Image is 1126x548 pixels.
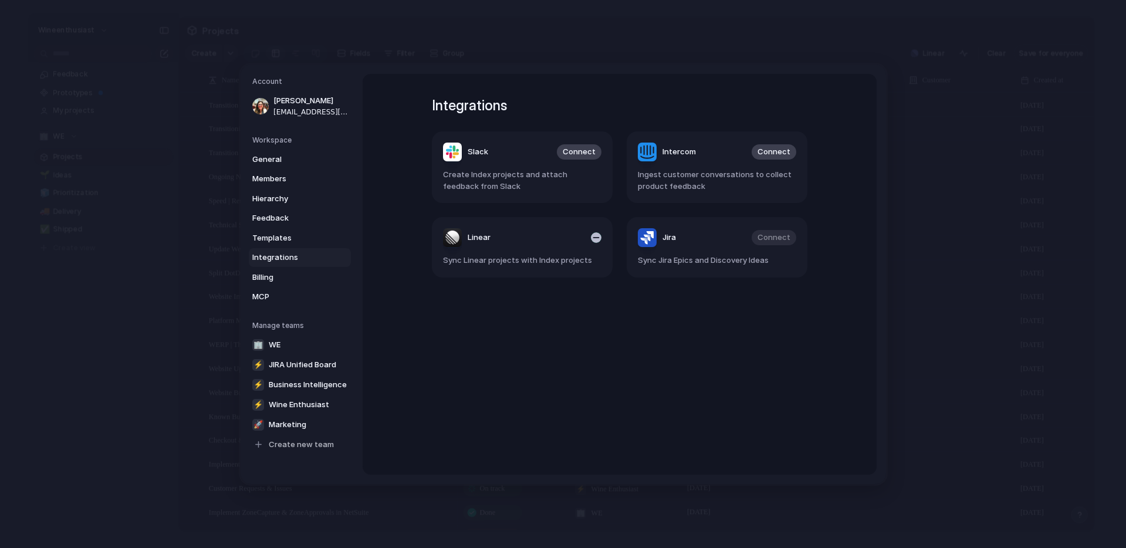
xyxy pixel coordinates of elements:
[249,335,351,354] a: 🏢WE
[443,169,601,192] span: Create Index projects and attach feedback from Slack
[249,395,351,414] a: ⚡Wine Enthusiast
[252,320,351,330] h5: Manage teams
[249,355,351,374] a: ⚡JIRA Unified Board
[252,212,327,224] span: Feedback
[252,76,351,87] h5: Account
[443,255,601,266] span: Sync Linear projects with Index projects
[252,134,351,145] h5: Workspace
[638,255,796,266] span: Sync Jira Epics and Discovery Ideas
[432,95,807,116] h1: Integrations
[468,146,488,158] span: Slack
[252,271,327,283] span: Billing
[468,232,491,243] span: Linear
[249,189,351,208] a: Hierarchy
[662,146,696,158] span: Intercom
[273,106,349,117] span: [EMAIL_ADDRESS][DOMAIN_NAME]
[252,232,327,243] span: Templates
[249,287,351,306] a: MCP
[252,398,264,410] div: ⚡
[252,418,264,430] div: 🚀
[638,169,796,192] span: Ingest customer conversations to collect product feedback
[249,209,351,228] a: Feedback
[752,144,796,160] button: Connect
[269,378,347,390] span: Business Intelligence
[252,358,264,370] div: ⚡
[252,252,327,263] span: Integrations
[249,435,351,454] a: Create new team
[252,378,264,390] div: ⚡
[249,375,351,394] a: ⚡Business Intelligence
[249,228,351,247] a: Templates
[563,146,596,158] span: Connect
[252,173,327,185] span: Members
[662,232,676,243] span: Jira
[252,192,327,204] span: Hierarchy
[252,153,327,165] span: General
[249,268,351,286] a: Billing
[557,144,601,160] button: Connect
[249,92,351,121] a: [PERSON_NAME][EMAIL_ADDRESS][DOMAIN_NAME]
[249,150,351,168] a: General
[269,418,306,430] span: Marketing
[252,339,264,350] div: 🏢
[269,339,280,350] span: WE
[249,170,351,188] a: Members
[269,358,336,370] span: JIRA Unified Board
[269,398,329,410] span: Wine Enthusiast
[269,438,334,450] span: Create new team
[249,248,351,267] a: Integrations
[758,146,790,158] span: Connect
[273,95,349,107] span: [PERSON_NAME]
[252,291,327,303] span: MCP
[249,415,351,434] a: 🚀Marketing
